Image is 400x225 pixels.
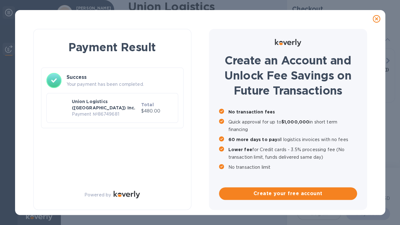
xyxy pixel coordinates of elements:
span: Create your free account [224,190,352,197]
h3: Success [67,74,178,81]
button: Create your free account [219,187,357,200]
p: Powered by [84,192,111,198]
b: 60 more days to pay [228,137,278,142]
b: Total [141,102,154,107]
b: Lower fee [228,147,252,152]
p: No transaction limit [228,163,357,171]
p: Payment № 86749681 [72,111,139,118]
p: all logistics invoices with no fees [228,136,357,143]
h1: Create an Account and Unlock Fee Savings on Future Transactions [219,53,357,98]
h1: Payment Result [44,39,181,55]
img: Logo [114,191,140,198]
p: Your payment has been completed. [67,81,178,88]
p: Union Logistics ([GEOGRAPHIC_DATA]) Inc. [72,98,139,111]
img: Logo [275,39,301,47]
p: $480.00 [141,108,173,114]
b: $1,000,000 [281,119,309,124]
b: No transaction fees [228,109,275,114]
p: for Credit cards - 3.5% processing fee (No transaction limit, funds delivered same day) [228,146,357,161]
p: Quick approval for up to in short term financing [228,118,357,133]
